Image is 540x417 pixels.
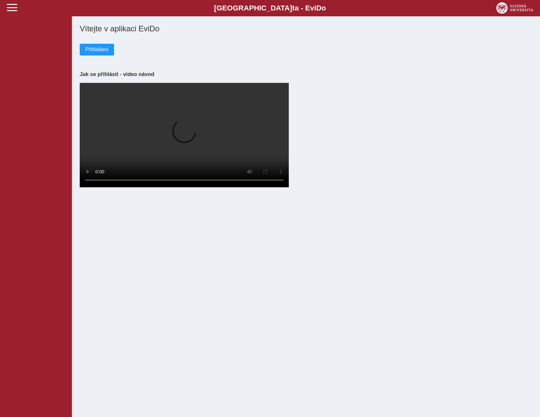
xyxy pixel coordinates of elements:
[20,4,520,12] b: [GEOGRAPHIC_DATA] a - Evi
[80,44,114,55] button: Přihlášení
[316,4,321,12] span: D
[321,4,326,12] span: o
[496,2,533,14] img: logo_web_su.png
[292,4,294,12] span: t
[80,71,532,77] h3: Jak se přihlásit - video návod
[80,24,532,33] h1: Vítejte v aplikaci EviDo
[80,83,289,187] video: Your browser does not support the video tag.
[85,47,108,53] span: Přihlášení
